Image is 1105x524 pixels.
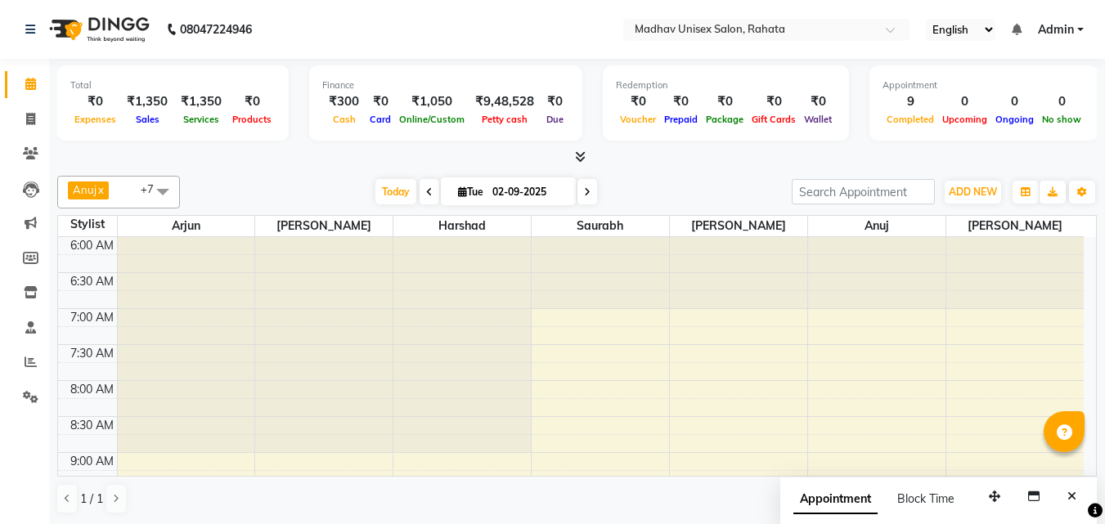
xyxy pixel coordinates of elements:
div: ₹0 [748,92,800,111]
div: ₹0 [70,92,120,111]
span: [PERSON_NAME] [670,216,807,236]
div: ₹0 [228,92,276,111]
span: [PERSON_NAME] [946,216,1084,236]
span: Upcoming [938,114,991,125]
input: Search Appointment [792,179,935,204]
div: ₹0 [660,92,702,111]
div: 0 [991,92,1038,111]
div: ₹9,48,528 [469,92,541,111]
div: Total [70,78,276,92]
span: Arjun [118,216,255,236]
span: Prepaid [660,114,702,125]
div: Finance [322,78,569,92]
div: 7:00 AM [67,309,117,326]
div: ₹1,050 [395,92,469,111]
span: Online/Custom [395,114,469,125]
span: Block Time [897,491,955,506]
div: ₹300 [322,92,366,111]
span: Due [542,114,568,125]
span: Anuj [808,216,946,236]
div: ₹0 [616,92,660,111]
div: ₹0 [541,92,569,111]
div: Redemption [616,78,836,92]
div: ₹1,350 [174,92,228,111]
span: Package [702,114,748,125]
span: Today [375,179,416,204]
span: Gift Cards [748,114,800,125]
div: 9:00 AM [67,453,117,470]
div: ₹1,350 [120,92,174,111]
div: 0 [1038,92,1085,111]
div: 8:00 AM [67,381,117,398]
span: Tue [454,186,487,198]
span: Services [179,114,223,125]
div: 6:30 AM [67,273,117,290]
span: Products [228,114,276,125]
div: ₹0 [702,92,748,111]
span: Appointment [793,485,878,514]
span: Ongoing [991,114,1038,125]
span: Admin [1038,21,1074,38]
div: 8:30 AM [67,417,117,434]
span: [PERSON_NAME] [255,216,393,236]
span: Petty cash [478,114,532,125]
img: logo [42,7,154,52]
div: Appointment [883,78,1085,92]
span: +7 [141,182,166,195]
div: ₹0 [800,92,836,111]
span: Sales [132,114,164,125]
span: Cash [329,114,360,125]
b: 08047224946 [180,7,252,52]
span: ADD NEW [949,186,997,198]
a: x [97,183,104,196]
span: saurabh [532,216,669,236]
span: 1 / 1 [80,490,103,508]
span: Card [366,114,395,125]
span: No show [1038,114,1085,125]
div: Stylist [58,216,117,233]
span: Voucher [616,114,660,125]
div: 7:30 AM [67,345,117,362]
span: Harshad [393,216,531,236]
div: ₹0 [366,92,395,111]
span: Expenses [70,114,120,125]
iframe: chat widget [1036,459,1089,508]
span: Anuj [73,183,97,196]
span: Wallet [800,114,836,125]
div: 6:00 AM [67,237,117,254]
button: ADD NEW [945,181,1001,204]
input: 2025-09-02 [487,180,569,204]
span: Completed [883,114,938,125]
div: 9 [883,92,938,111]
div: 0 [938,92,991,111]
